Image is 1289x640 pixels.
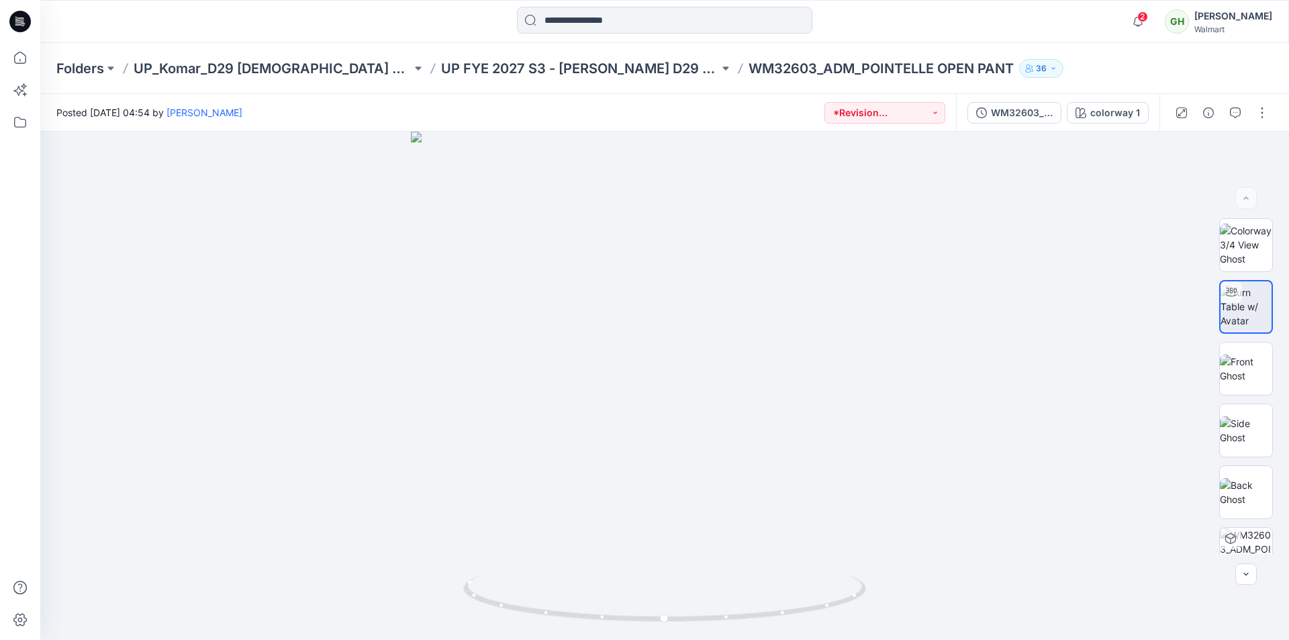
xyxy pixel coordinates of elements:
button: Details [1198,102,1219,124]
p: 36 [1036,61,1047,76]
div: WM32603_ADM_POINTELLE OPEN PANT [991,105,1053,120]
span: Posted [DATE] 04:54 by [56,105,242,120]
a: [PERSON_NAME] [166,107,242,118]
img: WM32603_ADM_POINTELLE OPEN PANT colorway 1 [1220,528,1272,580]
div: colorway 1 [1090,105,1140,120]
span: 2 [1137,11,1148,22]
button: WM32603_ADM_POINTELLE OPEN PANT [967,102,1061,124]
img: Side Ghost [1220,416,1272,445]
button: colorway 1 [1067,102,1149,124]
div: [PERSON_NAME] [1194,8,1272,24]
img: Colorway 3/4 View Ghost [1220,224,1272,266]
p: WM32603_ADM_POINTELLE OPEN PANT [749,59,1014,78]
div: GH [1165,9,1189,34]
img: Back Ghost [1220,478,1272,506]
img: Front Ghost [1220,355,1272,383]
img: Turn Table w/ Avatar [1221,285,1272,328]
a: UP FYE 2027 S3 - [PERSON_NAME] D29 [DEMOGRAPHIC_DATA] Sleepwear [441,59,719,78]
a: UP_Komar_D29 [DEMOGRAPHIC_DATA] Sleep [134,59,412,78]
div: Walmart [1194,24,1272,34]
button: 36 [1019,59,1063,78]
a: Folders [56,59,104,78]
